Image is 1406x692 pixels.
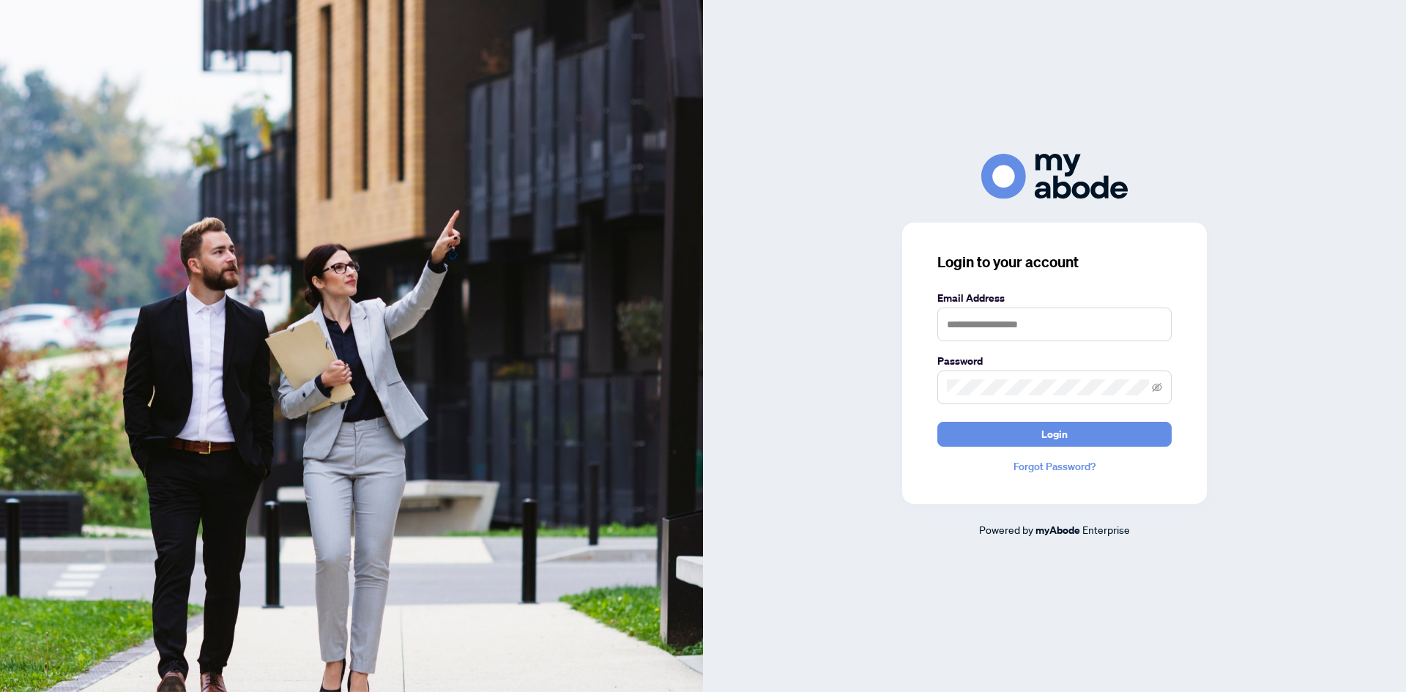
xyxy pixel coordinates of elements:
a: Forgot Password? [937,458,1172,475]
h3: Login to your account [937,252,1172,272]
a: myAbode [1035,522,1080,538]
span: eye-invisible [1152,382,1162,392]
label: Email Address [937,290,1172,306]
label: Password [937,353,1172,369]
span: Powered by [979,523,1033,536]
button: Login [937,422,1172,447]
span: Enterprise [1082,523,1130,536]
img: ma-logo [981,154,1128,198]
span: Login [1041,423,1068,446]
